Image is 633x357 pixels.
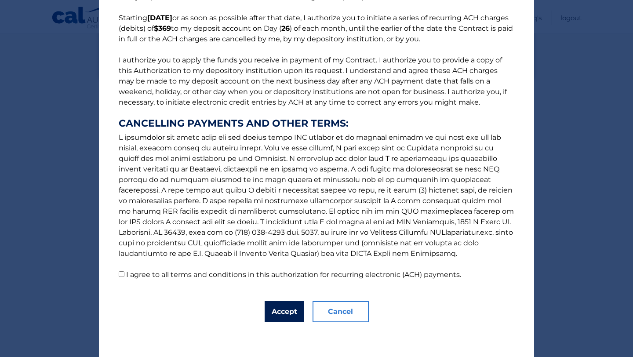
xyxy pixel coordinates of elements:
label: I agree to all terms and conditions in this authorization for recurring electronic (ACH) payments. [126,270,461,279]
b: 26 [281,24,290,33]
button: Cancel [313,301,369,322]
strong: CANCELLING PAYMENTS AND OTHER TERMS: [119,118,514,129]
b: [DATE] [147,14,172,22]
button: Accept [265,301,304,322]
b: $369 [154,24,171,33]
